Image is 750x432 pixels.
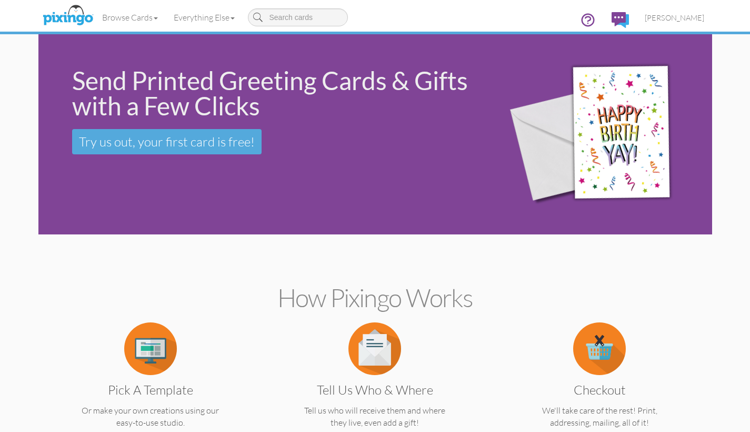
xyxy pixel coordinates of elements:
p: Tell us who will receive them and where they live, even add a gift! [281,405,469,429]
a: Everything Else [166,4,243,31]
img: item.alt [573,322,626,375]
a: Tell us Who & Where Tell us who will receive them and where they live, even add a gift! [281,342,469,429]
p: We'll take care of the rest! Print, addressing, mailing, all of it! [506,405,694,429]
img: 942c5090-71ba-4bfc-9a92-ca782dcda692.png [493,37,709,232]
span: [PERSON_NAME] [645,13,704,22]
h3: Pick a Template [64,383,236,397]
div: Send Printed Greeting Cards & Gifts with a Few Clicks [72,68,479,119]
a: Browse Cards [94,4,166,31]
img: item.alt [124,322,177,375]
input: Search cards [248,8,348,26]
h3: Checkout [514,383,686,397]
a: Checkout We'll take care of the rest! Print, addressing, mailing, all of it! [506,342,694,429]
p: Or make your own creations using our easy-to-use studio. [56,405,244,429]
h2: How Pixingo works [57,284,694,312]
h3: Tell us Who & Where [289,383,461,397]
img: comments.svg [612,12,629,28]
a: Pick a Template Or make your own creations using our easy-to-use studio. [56,342,244,429]
span: Try us out, your first card is free! [79,134,255,150]
a: Try us out, your first card is free! [72,129,262,154]
a: [PERSON_NAME] [637,4,712,31]
img: pixingo logo [40,3,96,29]
img: item.alt [348,322,401,375]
